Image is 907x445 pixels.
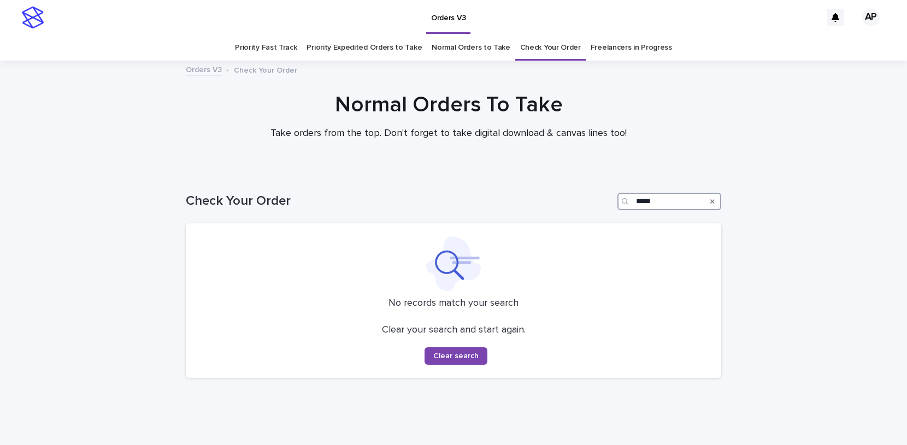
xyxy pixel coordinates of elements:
[199,298,708,310] p: No records match your search
[186,193,613,209] h1: Check Your Order
[181,92,716,118] h1: Normal Orders To Take
[307,35,422,61] a: Priority Expedited Orders to Take
[22,7,44,28] img: stacker-logo-s-only.png
[235,35,297,61] a: Priority Fast Track
[432,35,510,61] a: Normal Orders to Take
[520,35,581,61] a: Check Your Order
[382,324,526,336] p: Clear your search and start again.
[862,9,880,26] div: AP
[425,347,487,365] button: Clear search
[230,128,667,140] p: Take orders from the top. Don't forget to take digital download & canvas lines too!
[433,352,479,360] span: Clear search
[186,63,222,75] a: Orders V3
[234,63,297,75] p: Check Your Order
[591,35,672,61] a: Freelancers in Progress
[617,193,721,210] input: Search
